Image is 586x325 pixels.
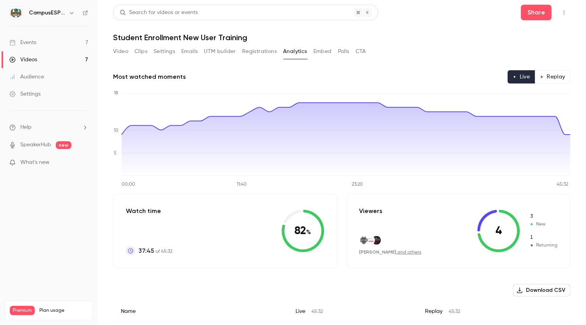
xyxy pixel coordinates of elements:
button: Polls [338,45,349,58]
tspan: 00:00 [122,183,135,187]
div: Name [113,301,288,322]
h1: Student Enrollment New User Training [113,33,570,42]
a: and others [398,250,422,255]
span: new [56,141,71,149]
span: Returning [529,242,558,249]
button: Settings [154,45,175,58]
span: Plan usage [39,307,88,314]
button: CTA [356,45,366,58]
tspan: 10 [114,128,119,133]
span: New [529,213,558,220]
div: Search for videos or events [120,9,198,17]
div: , [359,249,422,256]
span: Premium [10,306,35,315]
div: Live [288,301,417,322]
div: Videos [9,56,37,64]
button: Replay [535,70,570,83]
button: Live [508,70,535,83]
tspan: 18 [114,91,118,96]
h6: CampusESP Academy [29,9,66,17]
p: of 45:32 [138,246,172,256]
span: 45:32 [449,309,460,314]
div: Events [9,39,36,46]
button: Embed [313,45,332,58]
img: CampusESP Academy [10,7,22,19]
div: Settings [9,90,41,98]
tspan: 23:20 [352,183,363,187]
span: [PERSON_NAME] [359,249,397,255]
li: help-dropdown-opener [9,123,88,131]
button: Emails [181,45,198,58]
p: Watch time [126,206,172,216]
div: Replay [417,301,570,322]
button: Share [521,5,552,20]
img: dordt.edu [360,236,368,245]
div: Audience [9,73,44,81]
p: Viewers [359,206,383,216]
h2: Most watched moments [113,72,186,82]
a: SpeakerHub [20,141,51,149]
tspan: 45:32 [557,183,568,187]
span: 45:32 [312,309,323,314]
button: UTM builder [204,45,236,58]
img: mso.umt.edu [366,236,375,245]
tspan: 5 [114,151,117,156]
button: Video [113,45,128,58]
span: 37:45 [138,246,154,256]
span: New [529,221,558,228]
button: Clips [135,45,147,58]
button: Registrations [242,45,277,58]
button: Top Bar Actions [558,6,570,19]
span: Returning [529,234,558,241]
tspan: 11:40 [237,183,247,187]
button: Analytics [283,45,307,58]
span: Help [20,123,32,131]
button: Download CSV [513,284,570,297]
img: csueastbay.edu [372,236,381,245]
span: What's new [20,158,50,167]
